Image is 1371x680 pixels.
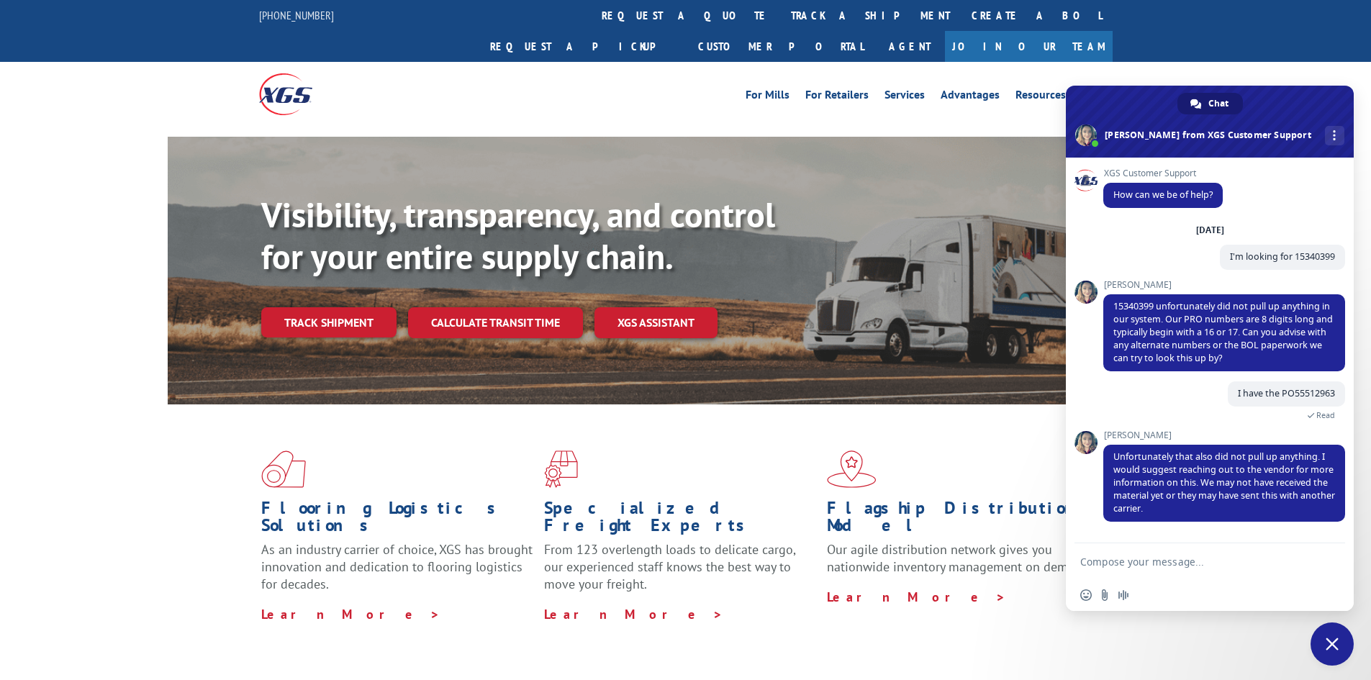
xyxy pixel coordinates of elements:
[259,8,334,22] a: [PHONE_NUMBER]
[1230,250,1335,263] span: I'm looking for 15340399
[1080,556,1308,568] textarea: Compose your message...
[945,31,1113,62] a: Join Our Team
[261,450,306,488] img: xgs-icon-total-supply-chain-intelligence-red
[1015,89,1066,105] a: Resources
[827,541,1092,575] span: Our agile distribution network gives you nationwide inventory management on demand.
[1311,622,1354,666] div: Close chat
[479,31,687,62] a: Request a pickup
[1103,168,1223,178] span: XGS Customer Support
[827,589,1006,605] a: Learn More >
[261,192,775,278] b: Visibility, transparency, and control for your entire supply chain.
[746,89,789,105] a: For Mills
[261,541,533,592] span: As an industry carrier of choice, XGS has brought innovation and dedication to flooring logistics...
[1113,189,1213,201] span: How can we be of help?
[1325,126,1344,145] div: More channels
[1316,410,1335,420] span: Read
[594,307,718,338] a: XGS ASSISTANT
[544,499,816,541] h1: Specialized Freight Experts
[544,450,578,488] img: xgs-icon-focused-on-flooring-red
[827,450,877,488] img: xgs-icon-flagship-distribution-model-red
[1103,430,1345,440] span: [PERSON_NAME]
[1080,589,1092,601] span: Insert an emoji
[1118,589,1129,601] span: Audio message
[874,31,945,62] a: Agent
[1113,450,1335,514] span: Unfortunately that also did not pull up anything. I would suggest reaching out to the vendor for ...
[1113,300,1333,364] span: 15340399 unfortunately did not pull up anything in our system. Our PRO numbers are 8 digits long ...
[408,307,583,338] a: Calculate transit time
[261,307,397,337] a: Track shipment
[261,606,440,622] a: Learn More >
[544,541,816,605] p: From 123 overlength loads to delicate cargo, our experienced staff knows the best way to move you...
[884,89,925,105] a: Services
[1103,280,1345,290] span: [PERSON_NAME]
[544,606,723,622] a: Learn More >
[805,89,869,105] a: For Retailers
[261,499,533,541] h1: Flooring Logistics Solutions
[687,31,874,62] a: Customer Portal
[1196,226,1224,235] div: [DATE]
[1208,93,1229,114] span: Chat
[1177,93,1243,114] div: Chat
[827,499,1099,541] h1: Flagship Distribution Model
[1099,589,1110,601] span: Send a file
[1238,387,1335,399] span: I have the PO55512963
[941,89,1000,105] a: Advantages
